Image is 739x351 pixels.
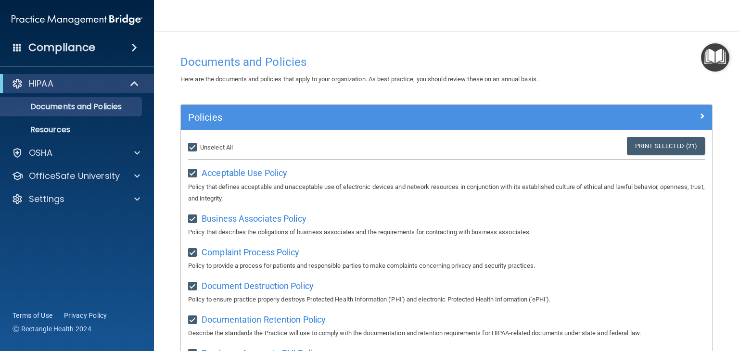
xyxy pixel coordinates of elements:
[12,78,140,89] a: HIPAA
[64,311,107,320] a: Privacy Policy
[6,102,138,112] p: Documents and Policies
[701,43,729,72] button: Open Resource Center
[6,125,138,135] p: Resources
[13,311,52,320] a: Terms of Use
[12,193,140,205] a: Settings
[202,281,314,291] span: Document Destruction Policy
[188,110,705,125] a: Policies
[12,10,142,29] img: PMB logo
[200,144,233,151] span: Unselect All
[29,193,64,205] p: Settings
[188,327,705,339] p: Describe the standards the Practice will use to comply with the documentation and retention requi...
[12,170,140,182] a: OfficeSafe University
[13,324,91,334] span: Ⓒ Rectangle Health 2024
[29,147,53,159] p: OSHA
[29,170,120,182] p: OfficeSafe University
[188,260,705,272] p: Policy to provide a process for patients and responsible parties to make complaints concerning pr...
[202,247,299,257] span: Complaint Process Policy
[29,78,53,89] p: HIPAA
[28,41,95,54] h4: Compliance
[188,294,705,305] p: Policy to ensure practice properly destroys Protected Health Information ('PHI') and electronic P...
[202,168,287,178] span: Acceptable Use Policy
[188,181,705,204] p: Policy that defines acceptable and unacceptable use of electronic devices and network resources i...
[188,112,572,123] h5: Policies
[12,147,140,159] a: OSHA
[202,314,326,325] span: Documentation Retention Policy
[627,137,705,155] a: Print Selected (21)
[180,56,713,68] h4: Documents and Policies
[202,213,306,224] span: Business Associates Policy
[180,75,538,83] span: Here are the documents and policies that apply to your organization. As best practice, you should...
[188,144,199,151] input: Unselect All
[188,226,705,238] p: Policy that describes the obligations of business associates and the requirements for contracting...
